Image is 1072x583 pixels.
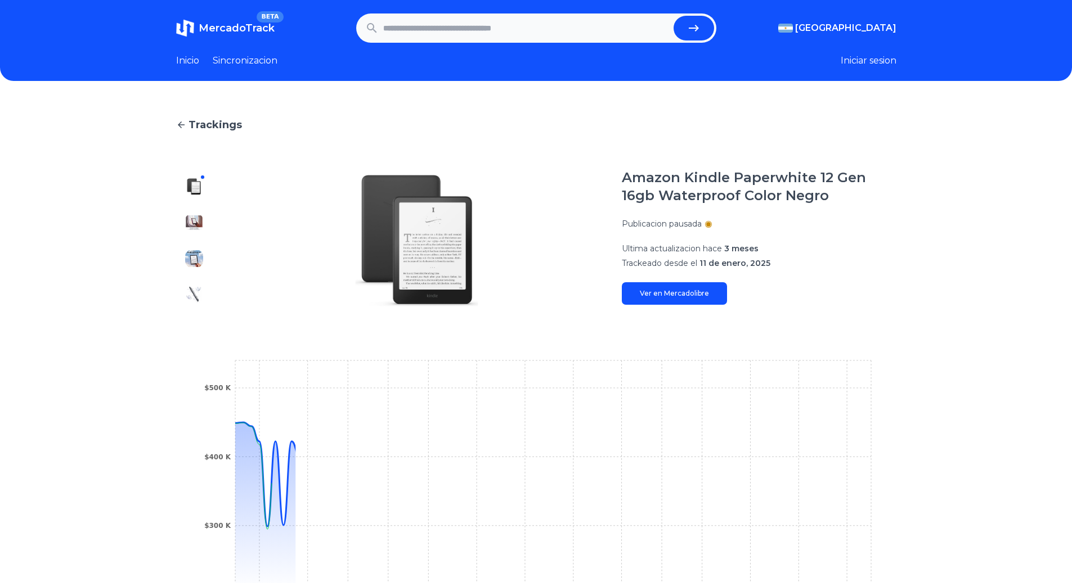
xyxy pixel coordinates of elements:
[778,24,793,33] img: Argentina
[778,21,896,35] button: [GEOGRAPHIC_DATA]
[841,54,896,67] button: Iniciar sesion
[622,282,727,305] a: Ver en Mercadolibre
[257,11,283,22] span: BETA
[724,243,759,254] span: 3 meses
[622,169,896,205] h1: Amazon Kindle Paperwhite 12 Gen 16gb Waterproof Color Negro
[204,384,231,392] tspan: $500 K
[795,21,896,35] span: [GEOGRAPHIC_DATA]
[213,54,277,67] a: Sincronizacion
[176,19,275,37] a: MercadoTrackBETA
[185,250,203,268] img: Amazon Kindle Paperwhite 12 Gen 16gb Waterproof Color Negro
[235,169,599,313] img: Amazon Kindle Paperwhite 12 Gen 16gb Waterproof Color Negro
[185,214,203,232] img: Amazon Kindle Paperwhite 12 Gen 16gb Waterproof Color Negro
[176,54,199,67] a: Inicio
[622,218,702,229] p: Publicacion pausada
[699,258,770,268] span: 11 de enero, 2025
[185,286,203,304] img: Amazon Kindle Paperwhite 12 Gen 16gb Waterproof Color Negro
[622,258,697,268] span: Trackeado desde el
[176,117,896,133] a: Trackings
[199,22,275,34] span: MercadoTrack
[189,117,242,133] span: Trackings
[176,19,194,37] img: MercadoTrack
[622,243,722,254] span: Ultima actualizacion hace
[204,453,231,461] tspan: $400 K
[204,522,231,530] tspan: $300 K
[185,178,203,196] img: Amazon Kindle Paperwhite 12 Gen 16gb Waterproof Color Negro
